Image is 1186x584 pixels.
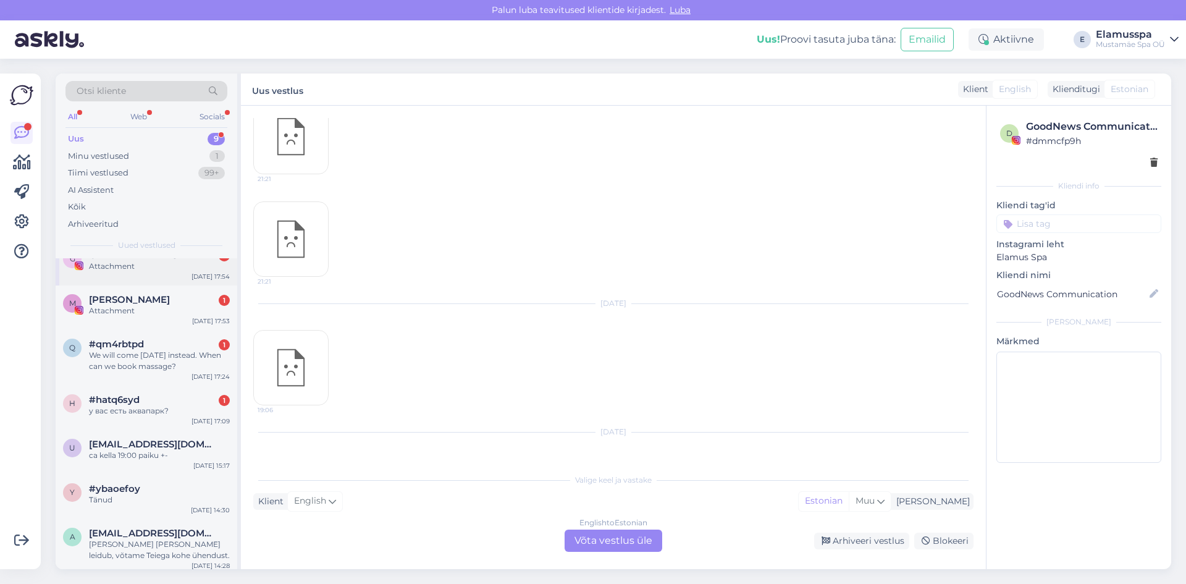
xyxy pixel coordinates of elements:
[914,533,974,549] div: Blokeeri
[198,167,225,179] div: 99+
[579,517,647,528] div: English to Estonian
[969,28,1044,51] div: Aktiivne
[89,450,230,461] div: ca kella 19:00 paiku +-
[89,439,217,450] span: uporigin@gmail.com
[89,305,230,316] div: Attachment
[70,488,75,497] span: y
[1096,30,1165,40] div: Elamusspa
[814,533,909,549] div: Arhiveeri vestlus
[89,539,230,561] div: [PERSON_NAME] [PERSON_NAME] leidub, võtame Teiega kohe ühendust.
[118,240,175,251] span: Uued vestlused
[891,495,970,508] div: [PERSON_NAME]
[89,261,230,272] div: Attachment
[996,269,1161,282] p: Kliendi nimi
[69,298,76,308] span: M
[65,109,80,125] div: All
[219,295,230,306] div: 1
[253,426,974,438] div: [DATE]
[68,201,86,213] div: Kõik
[89,294,170,305] span: Monika Kuzmina
[69,399,75,408] span: h
[253,495,284,508] div: Klient
[193,461,230,470] div: [DATE] 15:17
[70,254,75,263] span: G
[209,150,225,163] div: 1
[996,180,1161,192] div: Kliendi info
[799,492,849,510] div: Estonian
[69,343,75,352] span: q
[69,443,75,452] span: u
[294,494,326,508] span: English
[1096,30,1179,49] a: ElamusspaMustamäe Spa OÜ
[89,483,140,494] span: #ybaoefoy
[89,394,140,405] span: #hatq6syd
[128,109,149,125] div: Web
[191,417,230,426] div: [DATE] 17:09
[253,475,974,486] div: Valige keel ja vastake
[258,405,304,415] span: 19:06
[252,81,303,98] label: Uus vestlus
[89,405,230,417] div: у вас есть аквапарк?
[68,133,84,145] div: Uus
[1048,83,1100,96] div: Klienditugi
[757,32,896,47] div: Proovi tasuta juba täna:
[219,395,230,406] div: 1
[197,109,227,125] div: Socials
[77,85,126,98] span: Otsi kliente
[208,133,225,145] div: 9
[1111,83,1148,96] span: Estonian
[901,28,954,51] button: Emailid
[191,372,230,381] div: [DATE] 17:24
[996,214,1161,233] input: Lisa tag
[1074,31,1091,48] div: E
[191,506,230,515] div: [DATE] 14:30
[666,4,694,15] span: Luba
[219,339,230,350] div: 1
[10,83,33,107] img: Askly Logo
[996,238,1161,251] p: Instagrami leht
[191,561,230,570] div: [DATE] 14:28
[1006,129,1012,138] span: d
[258,174,304,184] span: 21:21
[999,83,1031,96] span: English
[757,33,780,45] b: Uus!
[89,339,144,350] span: #qm4rbtpd
[192,316,230,326] div: [DATE] 17:53
[68,167,128,179] div: Tiimi vestlused
[68,218,119,231] div: Arhiveeritud
[68,184,114,197] div: AI Assistent
[70,532,75,541] span: a
[996,335,1161,348] p: Märkmed
[68,150,129,163] div: Minu vestlused
[997,287,1147,301] input: Lisa nimi
[89,494,230,506] div: Tänud
[253,298,974,309] div: [DATE]
[89,528,217,539] span: arne.sildnik@gmail.com
[1026,119,1158,134] div: GoodNews Communication
[1026,134,1158,148] div: # dmmcfp9h
[1096,40,1165,49] div: Mustamäe Spa OÜ
[996,316,1161,328] div: [PERSON_NAME]
[996,199,1161,212] p: Kliendi tag'id
[565,530,662,552] div: Võta vestlus üle
[191,272,230,281] div: [DATE] 17:54
[996,251,1161,264] p: Elamus Spa
[856,495,875,506] span: Muu
[89,350,230,372] div: We will come [DATE] instead. When can we book massage?
[958,83,988,96] div: Klient
[258,277,304,286] span: 21:21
